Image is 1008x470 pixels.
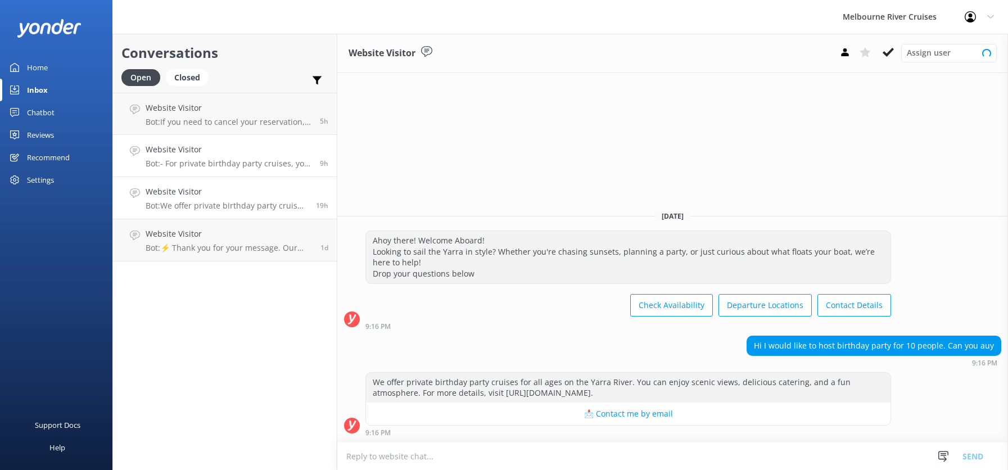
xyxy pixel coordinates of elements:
[320,243,328,252] span: Sep 10 2025 06:23am (UTC +10:00) Australia/Sydney
[146,201,308,211] p: Bot: We offer private birthday party cruises for all ages on the Yarra River. You can enjoy sceni...
[49,436,65,459] div: Help
[320,159,328,168] span: Sep 11 2025 07:23am (UTC +10:00) Australia/Sydney
[113,177,337,219] a: Website VisitorBot:We offer private birthday party cruises for all ages on the Yarra River. You c...
[655,211,690,221] span: [DATE]
[320,116,328,126] span: Sep 11 2025 10:38am (UTC +10:00) Australia/Sydney
[747,359,1001,367] div: Sep 10 2025 09:16pm (UTC +10:00) Australia/Sydney
[35,414,80,436] div: Support Docs
[27,146,70,169] div: Recommend
[27,124,54,146] div: Reviews
[972,360,997,367] strong: 9:16 PM
[146,117,311,127] p: Bot: If you need to cancel your reservation, please contact our team at [PHONE_NUMBER] or email [...
[747,336,1001,355] div: Hi I would like to host birthday party for 10 people. Can you auy
[366,403,891,425] button: 📩 Contact me by email
[316,201,328,210] span: Sep 10 2025 09:16pm (UTC +10:00) Australia/Sydney
[146,186,308,198] h4: Website Visitor
[27,101,55,124] div: Chatbot
[121,71,166,83] a: Open
[113,135,337,177] a: Website VisitorBot:- For private birthday party cruises, you can celebrate on the Yarra River wit...
[365,430,391,436] strong: 9:16 PM
[366,373,891,403] div: We offer private birthday party cruises for all ages on the Yarra River. You can enjoy scenic vie...
[146,102,311,114] h4: Website Visitor
[27,79,48,101] div: Inbox
[166,69,209,86] div: Closed
[121,42,328,64] h2: Conversations
[907,47,951,59] span: Assign user
[349,46,415,61] h3: Website Visitor
[901,44,997,62] div: Assign User
[146,243,312,253] p: Bot: ⚡ Thank you for your message. Our office hours are Mon - Fri 9.30am - 5pm. We'll get back to...
[146,143,311,156] h4: Website Visitor
[113,219,337,261] a: Website VisitorBot:⚡ Thank you for your message. Our office hours are Mon - Fri 9.30am - 5pm. We'...
[365,322,891,330] div: Sep 10 2025 09:16pm (UTC +10:00) Australia/Sydney
[27,169,54,191] div: Settings
[121,69,160,86] div: Open
[365,323,391,330] strong: 9:16 PM
[630,294,713,317] button: Check Availability
[27,56,48,79] div: Home
[718,294,812,317] button: Departure Locations
[817,294,891,317] button: Contact Details
[146,228,312,240] h4: Website Visitor
[146,159,311,169] p: Bot: - For private birthday party cruises, you can celebrate on the Yarra River with scenic views...
[166,71,214,83] a: Closed
[113,93,337,135] a: Website VisitorBot:If you need to cancel your reservation, please contact our team at [PHONE_NUMB...
[366,231,891,283] div: Ahoy there! Welcome Aboard! Looking to sail the Yarra in style? Whether you're chasing sunsets, p...
[365,428,891,436] div: Sep 10 2025 09:16pm (UTC +10:00) Australia/Sydney
[17,19,82,38] img: yonder-white-logo.png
